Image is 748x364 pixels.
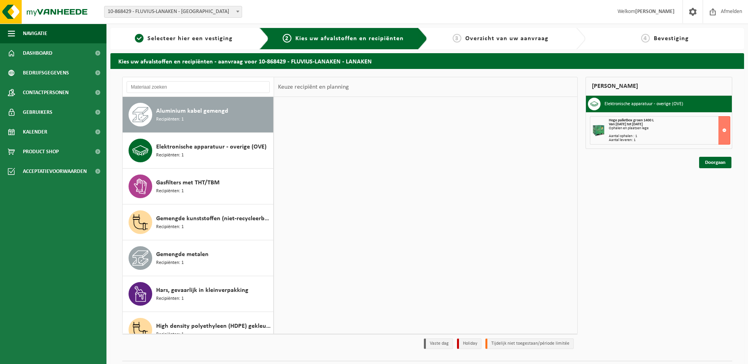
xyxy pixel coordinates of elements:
[609,118,654,123] span: Hoge palletbox groen 1400 L
[295,35,404,42] span: Kies uw afvalstoffen en recipiënten
[609,134,730,138] div: Aantal ophalen : 1
[23,43,52,63] span: Dashboard
[135,34,144,43] span: 1
[23,24,47,43] span: Navigatie
[156,214,271,223] span: Gemengde kunststoffen (niet-recycleerbaar), exclusief PVC
[123,312,274,348] button: High density polyethyleen (HDPE) gekleurd Recipiënten: 1
[457,338,481,349] li: Holiday
[127,81,270,93] input: Materiaal zoeken
[23,122,47,142] span: Kalender
[156,188,184,195] span: Recipiënten: 1
[156,250,209,259] span: Gemengde metalen
[635,9,675,15] strong: [PERSON_NAME]
[609,138,730,142] div: Aantal leveren: 1
[23,83,69,102] span: Contactpersonen
[156,152,184,159] span: Recipiënten: 1
[156,178,220,188] span: Gasfilters met THT/TBM
[156,259,184,267] span: Recipiënten: 1
[609,122,643,126] strong: Van [DATE] tot [DATE]
[156,223,184,231] span: Recipiënten: 1
[156,321,271,331] span: High density polyethyleen (HDPE) gekleurd
[147,35,233,42] span: Selecteer hier een vestiging
[586,77,732,96] div: [PERSON_NAME]
[156,142,267,152] span: Elektronische apparatuur - overige (OVE)
[156,331,184,338] span: Recipiënten: 1
[4,347,132,364] iframe: chat widget
[123,276,274,312] button: Hars, gevaarlijk in kleinverpakking Recipiënten: 1
[453,34,461,43] span: 3
[123,97,274,133] button: Aluminium kabel gemengd Recipiënten: 1
[156,295,184,303] span: Recipiënten: 1
[641,34,650,43] span: 4
[465,35,548,42] span: Overzicht van uw aanvraag
[23,142,59,162] span: Product Shop
[23,63,69,83] span: Bedrijfsgegevens
[156,286,248,295] span: Hars, gevaarlijk in kleinverpakking
[110,53,744,69] h2: Kies uw afvalstoffen en recipiënten - aanvraag voor 10-868429 - FLUVIUS-LANAKEN - LANAKEN
[104,6,242,18] span: 10-868429 - FLUVIUS-LANAKEN - LANAKEN
[609,126,730,130] div: Ophalen en plaatsen lege
[123,133,274,169] button: Elektronische apparatuur - overige (OVE) Recipiënten: 1
[654,35,689,42] span: Bevestiging
[699,157,731,168] a: Doorgaan
[23,102,52,122] span: Gebruikers
[123,240,274,276] button: Gemengde metalen Recipiënten: 1
[156,106,228,116] span: Aluminium kabel gemengd
[123,204,274,240] button: Gemengde kunststoffen (niet-recycleerbaar), exclusief PVC Recipiënten: 1
[114,34,253,43] a: 1Selecteer hier een vestiging
[424,338,453,349] li: Vaste dag
[604,98,683,110] h3: Elektronische apparatuur - overige (OVE)
[123,169,274,204] button: Gasfilters met THT/TBM Recipiënten: 1
[104,6,242,17] span: 10-868429 - FLUVIUS-LANAKEN - LANAKEN
[274,77,353,97] div: Keuze recipiënt en planning
[23,162,87,181] span: Acceptatievoorwaarden
[283,34,291,43] span: 2
[485,338,574,349] li: Tijdelijk niet toegestaan/période limitée
[156,116,184,123] span: Recipiënten: 1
